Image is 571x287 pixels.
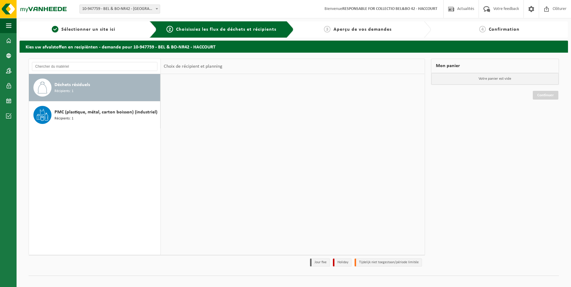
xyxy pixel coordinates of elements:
span: Confirmation [489,27,520,32]
li: Holiday [333,258,352,267]
span: PMC (plastique, métal, carton boisson) (industriel) [54,109,157,116]
span: 1 [52,26,58,32]
span: Choisissiez les flux de déchets et récipients [176,27,276,32]
input: Chercher du matériel [32,62,157,71]
h2: Kies uw afvalstoffen en recipiënten - demande pour 10-947759 - BEL & BO-NR42 - HACCOURT [20,41,568,52]
span: 2 [166,26,173,32]
div: Choix de récipient et planning [161,59,225,74]
p: Votre panier est vide [431,73,559,85]
a: Continuer [533,91,558,100]
span: 10-947759 - BEL & BO-NR42 - HACCOURT [80,5,160,13]
span: Déchets résiduels [54,81,90,88]
li: Jour fixe [310,258,330,267]
div: Mon panier [431,59,559,73]
li: Tijdelijk niet toegestaan/période limitée [355,258,422,267]
span: 3 [324,26,330,32]
span: 10-947759 - BEL & BO-NR42 - HACCOURT [79,5,160,14]
button: Déchets résiduels Récipients: 1 [29,74,160,101]
strong: RESPONSABLE FOR COLLECTIO BEL&BO 42 - HACCOURT [342,7,437,11]
span: 4 [479,26,486,32]
span: Aperçu de vos demandes [334,27,392,32]
button: PMC (plastique, métal, carton boisson) (industriel) Récipients: 1 [29,101,160,128]
span: Récipients: 1 [54,116,73,122]
a: 1Sélectionner un site ici [23,26,145,33]
span: Sélectionner un site ici [61,27,115,32]
span: Récipients: 1 [54,88,73,94]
